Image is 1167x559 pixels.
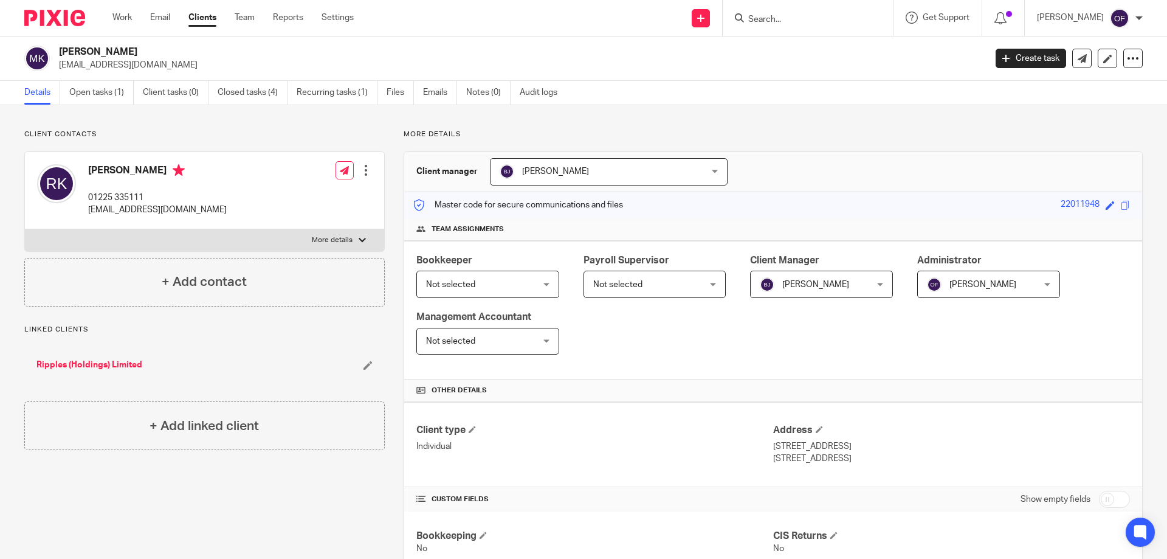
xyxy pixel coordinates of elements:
[24,130,385,139] p: Client contacts
[927,277,942,292] img: svg%3E
[773,453,1130,465] p: [STREET_ADDRESS]
[59,59,977,71] p: [EMAIL_ADDRESS][DOMAIN_NAME]
[59,46,794,58] h2: [PERSON_NAME]
[416,312,531,322] span: Management Accountant
[1061,198,1100,212] div: 22011948
[426,280,475,289] span: Not selected
[1037,12,1104,24] p: [PERSON_NAME]
[432,224,504,234] span: Team assignments
[235,12,255,24] a: Team
[162,273,247,291] h4: + Add contact
[24,46,50,71] img: svg%3E
[500,164,514,179] img: svg%3E
[36,359,142,371] a: Ripples (Holdings) Limited
[173,164,185,176] i: Primary
[426,337,475,345] span: Not selected
[37,164,76,203] img: svg%3E
[404,130,1143,139] p: More details
[520,81,566,105] a: Audit logs
[750,255,819,265] span: Client Manager
[112,12,132,24] a: Work
[760,277,774,292] img: svg%3E
[218,81,287,105] a: Closed tasks (4)
[949,280,1016,289] span: [PERSON_NAME]
[917,255,982,265] span: Administrator
[273,12,303,24] a: Reports
[416,530,773,543] h4: Bookkeeping
[150,417,259,436] h4: + Add linked client
[593,280,642,289] span: Not selected
[24,10,85,26] img: Pixie
[773,440,1130,453] p: [STREET_ADDRESS]
[1021,493,1090,505] label: Show empty fields
[413,199,623,211] p: Master code for secure communications and files
[432,386,487,395] span: Other details
[416,544,427,553] span: No
[69,81,134,105] a: Open tasks (1)
[322,12,354,24] a: Settings
[24,81,60,105] a: Details
[150,12,170,24] a: Email
[387,81,414,105] a: Files
[782,280,849,289] span: [PERSON_NAME]
[1110,9,1129,28] img: svg%3E
[423,81,457,105] a: Emails
[416,424,773,437] h4: Client type
[773,530,1130,543] h4: CIS Returns
[583,255,669,265] span: Payroll Supervisor
[416,255,472,265] span: Bookkeeper
[188,12,216,24] a: Clients
[416,165,478,178] h3: Client manager
[88,164,227,179] h4: [PERSON_NAME]
[773,424,1130,437] h4: Address
[297,81,377,105] a: Recurring tasks (1)
[747,15,856,26] input: Search
[88,192,227,204] p: 01225 335111
[416,495,773,504] h4: CUSTOM FIELDS
[466,81,511,105] a: Notes (0)
[416,440,773,453] p: Individual
[522,167,589,176] span: [PERSON_NAME]
[88,204,227,216] p: [EMAIL_ADDRESS][DOMAIN_NAME]
[923,13,969,22] span: Get Support
[996,49,1066,68] a: Create task
[24,325,385,335] p: Linked clients
[773,544,784,553] span: No
[143,81,208,105] a: Client tasks (0)
[312,235,353,245] p: More details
